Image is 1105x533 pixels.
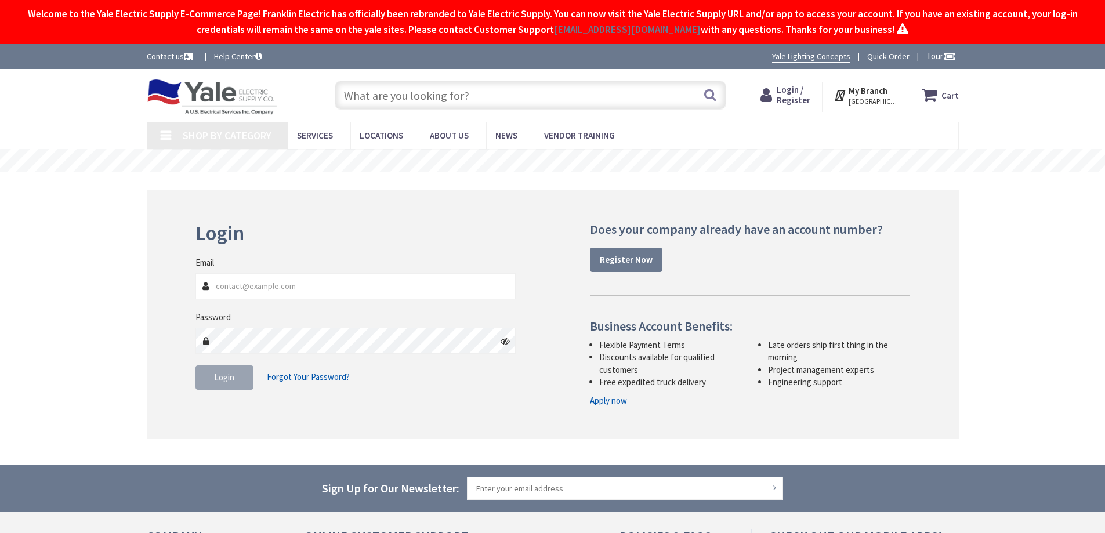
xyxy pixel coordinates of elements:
[322,481,459,495] span: Sign Up for Our Newsletter:
[335,81,726,110] input: What are you looking for?
[195,273,516,299] input: Email
[554,22,701,38] a: [EMAIL_ADDRESS][DOMAIN_NAME]
[849,97,898,106] span: [GEOGRAPHIC_DATA], [GEOGRAPHIC_DATA]
[599,351,741,376] li: Discounts available for qualified customers
[768,376,910,388] li: Engineering support
[28,8,1078,36] span: Welcome to the Yale Electric Supply E-Commerce Page! Franklin Electric has officially been rebran...
[590,319,910,333] h4: Business Account Benefits:
[495,130,517,141] span: News
[183,129,271,142] span: Shop By Category
[772,50,850,63] a: Yale Lighting Concepts
[926,50,956,61] span: Tour
[467,477,784,500] input: Enter your email address
[195,311,231,323] label: Password
[590,394,627,407] a: Apply now
[590,222,910,236] h4: Does your company already have an account number?
[195,365,253,390] button: Login
[297,130,333,141] span: Services
[849,85,887,96] strong: My Branch
[768,339,910,364] li: Late orders ship first thing in the morning
[599,376,741,388] li: Free expedited truck delivery
[867,50,910,62] a: Quick Order
[430,130,469,141] span: About Us
[590,248,662,272] a: Register Now
[777,84,810,106] span: Login / Register
[544,130,615,141] span: Vendor Training
[267,366,350,388] a: Forgot Your Password?
[760,85,810,106] a: Login / Register
[214,372,234,383] span: Login
[834,85,898,106] div: My Branch [GEOGRAPHIC_DATA], [GEOGRAPHIC_DATA]
[600,254,653,265] strong: Register Now
[922,85,959,106] a: Cart
[501,336,510,346] i: Click here to show/hide password
[599,339,741,351] li: Flexible Payment Terms
[941,85,959,106] strong: Cart
[195,222,516,245] h2: Login
[267,371,350,382] span: Forgot Your Password?
[147,50,195,62] a: Contact us
[768,364,910,376] li: Project management experts
[195,256,214,269] label: Email
[147,79,278,115] img: Yale Electric Supply Co.
[360,130,403,141] span: Locations
[214,50,262,62] a: Help Center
